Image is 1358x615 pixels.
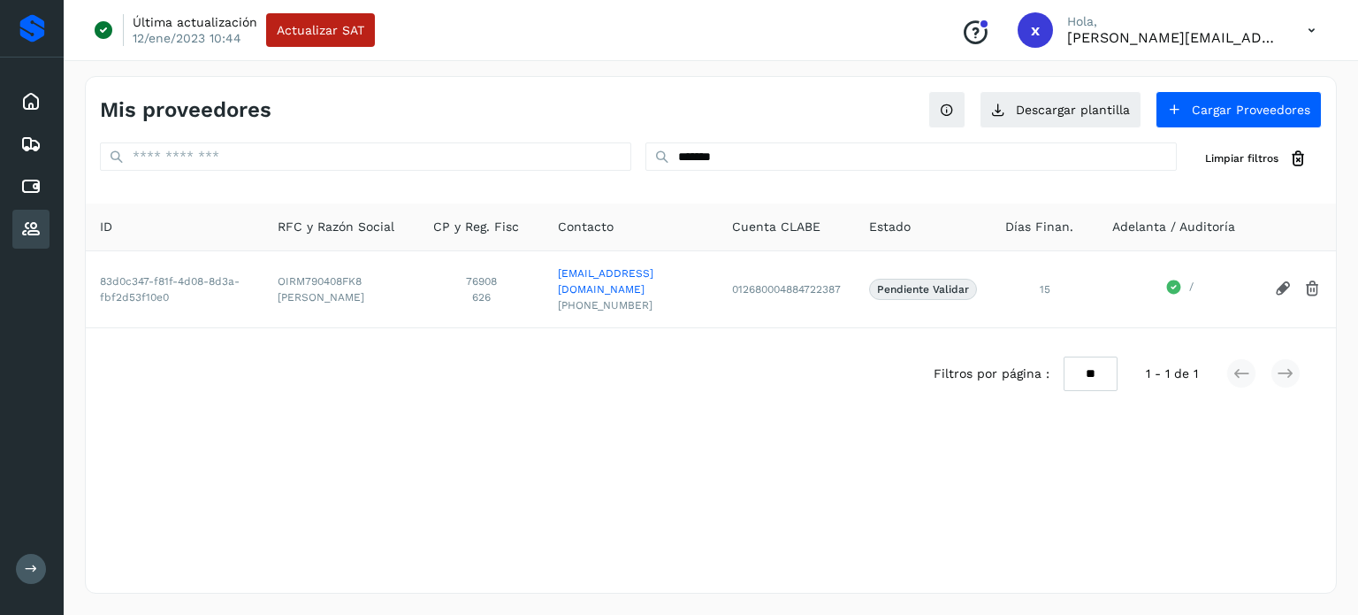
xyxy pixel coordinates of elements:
[12,125,50,164] div: Embarques
[718,250,855,327] td: 012680004884722387
[1156,91,1322,128] button: Cargar Proveedores
[732,218,820,236] span: Cuenta CLABE
[433,273,530,289] span: 76908
[278,218,394,236] span: RFC y Razón Social
[133,30,241,46] p: 12/ene/2023 10:44
[1005,218,1073,236] span: Días Finan.
[1112,279,1246,300] div: /
[1067,14,1279,29] p: Hola,
[12,167,50,206] div: Cuentas por pagar
[133,14,257,30] p: Última actualización
[558,265,704,297] a: [EMAIL_ADDRESS][DOMAIN_NAME]
[877,283,969,296] p: Pendiente Validar
[86,250,263,327] td: 83d0c347-f81f-4d08-8d3a-fbf2d53f10e0
[100,218,112,236] span: ID
[277,24,364,36] span: Actualizar SAT
[1191,142,1322,175] button: Limpiar filtros
[12,82,50,121] div: Inicio
[1146,365,1198,383] span: 1 - 1 de 1
[433,218,519,236] span: CP y Reg. Fisc
[1040,283,1050,296] span: 15
[100,97,271,123] h4: Mis proveedores
[278,273,405,289] span: OIRM790408FK8
[980,91,1141,128] button: Descargar plantilla
[433,289,530,305] span: 626
[934,365,1049,383] span: Filtros por página :
[1205,150,1278,166] span: Limpiar filtros
[266,13,375,47] button: Actualizar SAT
[558,218,614,236] span: Contacto
[278,289,405,305] span: [PERSON_NAME]
[12,210,50,249] div: Proveedores
[869,218,911,236] span: Estado
[1112,218,1235,236] span: Adelanta / Auditoría
[1067,29,1279,46] p: xochitl.miranda@99minutos.com
[558,297,704,313] span: [PHONE_NUMBER]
